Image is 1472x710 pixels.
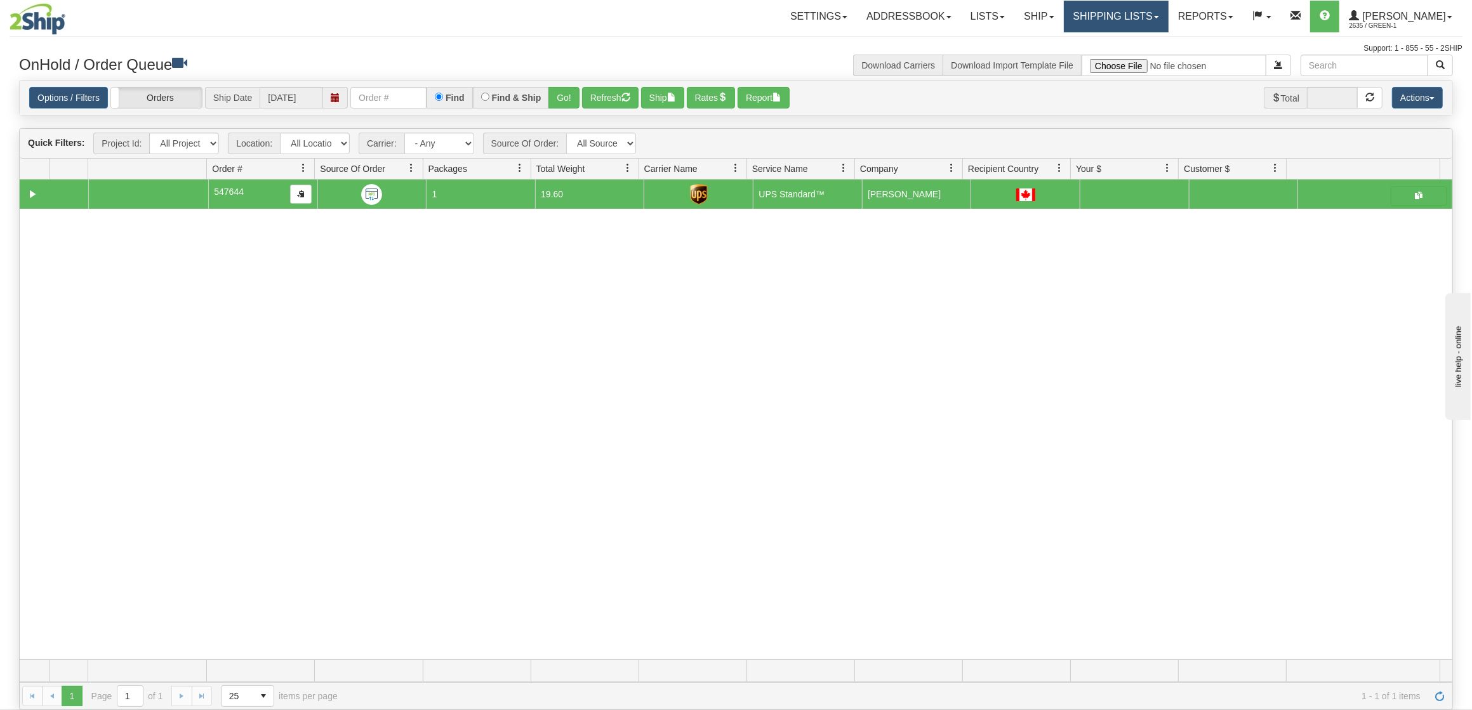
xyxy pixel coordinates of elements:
[1428,55,1453,76] button: Search
[1184,162,1230,175] span: Customer $
[541,189,563,199] span: 19.60
[228,133,280,154] span: Location:
[117,686,143,706] input: Page 1
[19,55,727,73] h3: OnHold / Order Queue
[862,180,971,209] td: [PERSON_NAME]
[781,1,857,32] a: Settings
[214,187,244,197] span: 547644
[1301,55,1428,76] input: Search
[1082,55,1266,76] input: Import
[1349,20,1444,32] span: 2635 / Green-1
[1169,1,1243,32] a: Reports
[509,157,531,179] a: Packages filter column settings
[857,1,961,32] a: Addressbook
[253,686,274,706] span: select
[320,162,385,175] span: Source Of Order
[10,43,1462,54] div: Support: 1 - 855 - 55 - 2SHIP
[1049,157,1070,179] a: Recipient Country filter column settings
[446,93,465,102] label: Find
[28,136,84,149] label: Quick Filters:
[432,189,437,199] span: 1
[205,87,260,108] span: Ship Date
[20,129,1452,159] div: grid toolbar
[941,157,962,179] a: Company filter column settings
[91,685,163,707] span: Page of 1
[359,133,404,154] span: Carrier:
[725,157,746,179] a: Carrier Name filter column settings
[753,180,862,209] td: UPS Standard™
[221,685,338,707] span: items per page
[1429,686,1450,706] a: Refresh
[536,162,585,175] span: Total Weight
[25,187,41,202] a: Collapse
[355,691,1421,701] span: 1 - 1 of 1 items
[687,87,736,108] button: Rates
[860,162,898,175] span: Company
[833,157,854,179] a: Service Name filter column settings
[1264,157,1286,179] a: Customer $ filter column settings
[62,686,82,706] span: Page 1
[1392,87,1443,108] button: Actions
[483,133,567,154] span: Source Of Order:
[111,88,202,108] label: Orders
[93,133,149,154] span: Project Id:
[293,157,314,179] a: Order # filter column settings
[861,60,935,70] a: Download Carriers
[548,87,580,108] button: Go!
[492,93,541,102] label: Find & Ship
[1157,157,1178,179] a: Your $ filter column settings
[229,690,246,702] span: 25
[1016,188,1035,201] img: CA
[361,184,382,205] img: API
[641,87,684,108] button: Ship
[1443,290,1471,419] iframe: chat widget
[951,60,1073,70] a: Download Import Template File
[1391,187,1447,206] button: Shipping Documents
[212,162,242,175] span: Order #
[1064,1,1169,32] a: Shipping lists
[350,87,427,108] input: Order #
[617,157,639,179] a: Total Weight filter column settings
[690,184,708,205] img: UPS
[1359,11,1446,22] span: [PERSON_NAME]
[1076,162,1101,175] span: Your $
[10,3,65,35] img: logo2635.jpg
[752,162,808,175] span: Service Name
[1264,87,1308,108] span: Total
[644,162,698,175] span: Carrier Name
[401,157,423,179] a: Source Of Order filter column settings
[428,162,467,175] span: Packages
[290,185,312,204] button: Copy to clipboard
[738,87,790,108] button: Report
[968,162,1038,175] span: Recipient Country
[221,685,274,707] span: Page sizes drop down
[29,87,108,108] a: Options / Filters
[10,11,117,20] div: live help - online
[582,87,639,108] button: Refresh
[1014,1,1063,32] a: Ship
[1339,1,1462,32] a: [PERSON_NAME] 2635 / Green-1
[961,1,1014,32] a: Lists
